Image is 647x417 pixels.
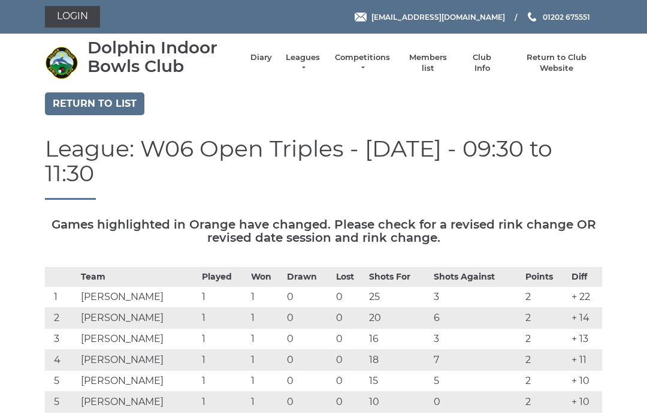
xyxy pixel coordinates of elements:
td: 2 [522,350,569,371]
img: Dolphin Indoor Bowls Club [45,46,78,79]
td: [PERSON_NAME] [78,350,199,371]
td: 20 [366,308,431,329]
td: + 10 [569,392,602,413]
td: 2 [522,308,569,329]
td: 1 [199,371,248,392]
h5: Games highlighted in Orange have changed. Please check for a revised rink change OR revised date ... [45,218,602,244]
td: 0 [333,392,366,413]
td: 18 [366,350,431,371]
th: Played [199,268,248,287]
td: 2 [522,392,569,413]
a: Login [45,6,100,28]
td: [PERSON_NAME] [78,308,199,329]
h1: League: W06 Open Triples - [DATE] - 09:30 to 11:30 [45,136,602,200]
a: Members list [403,52,452,74]
td: 16 [366,329,431,350]
td: + 11 [569,350,602,371]
a: Competitions [334,52,391,74]
td: 3 [45,329,78,350]
a: Email [EMAIL_ADDRESS][DOMAIN_NAME] [355,11,505,23]
td: 1 [199,308,248,329]
td: 0 [284,371,333,392]
td: 0 [284,287,333,308]
td: 10 [366,392,431,413]
th: Shots Against [431,268,522,287]
td: [PERSON_NAME] [78,392,199,413]
img: Email [355,13,367,22]
td: + 22 [569,287,602,308]
td: 1 [248,392,284,413]
th: Drawn [284,268,333,287]
td: 0 [284,392,333,413]
td: 5 [45,371,78,392]
span: 01202 675551 [543,12,590,21]
td: 1 [199,287,248,308]
td: [PERSON_NAME] [78,329,199,350]
a: Phone us 01202 675551 [526,11,590,23]
td: 15 [366,371,431,392]
td: 1 [199,350,248,371]
td: 3 [431,329,522,350]
td: 0 [284,350,333,371]
td: [PERSON_NAME] [78,371,199,392]
td: 2 [522,287,569,308]
td: 1 [248,287,284,308]
td: 0 [333,287,366,308]
td: 1 [248,371,284,392]
td: + 14 [569,308,602,329]
td: + 13 [569,329,602,350]
span: [EMAIL_ADDRESS][DOMAIN_NAME] [371,12,505,21]
td: 1 [248,329,284,350]
td: 0 [333,371,366,392]
td: 0 [333,350,366,371]
td: 4 [45,350,78,371]
td: 1 [248,308,284,329]
td: 0 [333,329,366,350]
a: Leagues [284,52,322,74]
a: Return to list [45,92,144,115]
td: 1 [199,329,248,350]
td: 2 [522,329,569,350]
td: + 10 [569,371,602,392]
td: 2 [522,371,569,392]
td: 1 [45,287,78,308]
td: 1 [248,350,284,371]
td: 0 [284,308,333,329]
td: 2 [45,308,78,329]
td: 0 [284,329,333,350]
th: Diff [569,268,602,287]
div: Dolphin Indoor Bowls Club [87,38,238,76]
a: Club Info [465,52,500,74]
td: 6 [431,308,522,329]
th: Team [78,268,199,287]
td: 5 [431,371,522,392]
th: Won [248,268,284,287]
td: 0 [333,308,366,329]
img: Phone us [528,12,536,22]
td: 25 [366,287,431,308]
td: [PERSON_NAME] [78,287,199,308]
td: 7 [431,350,522,371]
a: Diary [250,52,272,63]
td: 5 [45,392,78,413]
a: Return to Club Website [512,52,602,74]
td: 3 [431,287,522,308]
th: Points [522,268,569,287]
th: Lost [333,268,366,287]
th: Shots For [366,268,431,287]
td: 1 [199,392,248,413]
td: 0 [431,392,522,413]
